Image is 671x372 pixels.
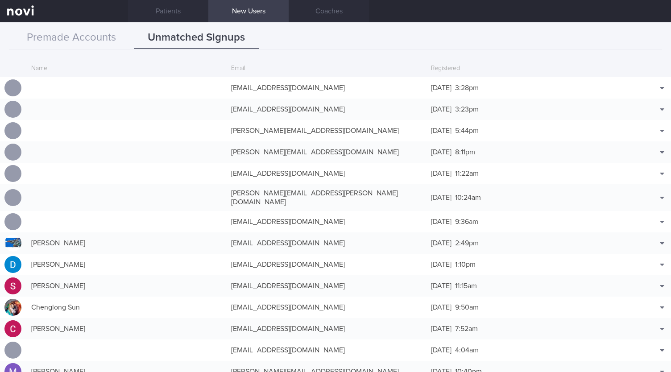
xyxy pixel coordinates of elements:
div: Name [27,60,227,77]
div: [EMAIL_ADDRESS][DOMAIN_NAME] [227,341,427,359]
span: 11:15am [455,282,477,289]
span: [DATE] [431,149,451,156]
div: [PERSON_NAME] [27,320,227,338]
div: [EMAIL_ADDRESS][DOMAIN_NAME] [227,277,427,295]
div: [PERSON_NAME] [27,234,227,252]
span: [DATE] [431,106,451,113]
div: [PERSON_NAME] [27,256,227,273]
span: 2:49pm [455,240,479,247]
span: [DATE] [431,84,451,91]
div: [EMAIL_ADDRESS][DOMAIN_NAME] [227,213,427,231]
div: [EMAIL_ADDRESS][DOMAIN_NAME] [227,234,427,252]
span: [DATE] [431,325,451,332]
span: 9:50am [455,304,479,311]
span: 3:28pm [455,84,479,91]
span: 8:11pm [455,149,475,156]
span: 5:44pm [455,127,479,134]
div: [PERSON_NAME][EMAIL_ADDRESS][DOMAIN_NAME] [227,143,427,161]
span: [DATE] [431,127,451,134]
span: [DATE] [431,194,451,201]
span: 11:22am [455,170,479,177]
div: [PERSON_NAME] [27,277,227,295]
div: [EMAIL_ADDRESS][DOMAIN_NAME] [227,79,427,97]
div: [EMAIL_ADDRESS][DOMAIN_NAME] [227,298,427,316]
span: [DATE] [431,282,451,289]
span: [DATE] [431,261,451,268]
div: Email [227,60,427,77]
div: [PERSON_NAME][EMAIL_ADDRESS][PERSON_NAME][DOMAIN_NAME] [227,184,427,211]
button: Unmatched Signups [134,27,259,49]
span: 9:36am [455,218,478,225]
span: 1:10pm [455,261,476,268]
span: 7:52am [455,325,478,332]
span: [DATE] [431,240,451,247]
div: [PERSON_NAME][EMAIL_ADDRESS][DOMAIN_NAME] [227,122,427,140]
button: Premade Accounts [9,27,134,49]
span: 3:23pm [455,106,479,113]
div: [EMAIL_ADDRESS][DOMAIN_NAME] [227,256,427,273]
div: [EMAIL_ADDRESS][DOMAIN_NAME] [227,100,427,118]
span: 4:04am [455,347,479,354]
span: [DATE] [431,170,451,177]
span: [DATE] [431,304,451,311]
div: [EMAIL_ADDRESS][DOMAIN_NAME] [227,320,427,338]
span: 10:24am [455,194,481,201]
div: [EMAIL_ADDRESS][DOMAIN_NAME] [227,165,427,182]
span: [DATE] [431,347,451,354]
div: Chenglong Sun [27,298,227,316]
span: [DATE] [431,218,451,225]
div: Registered [427,60,626,77]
